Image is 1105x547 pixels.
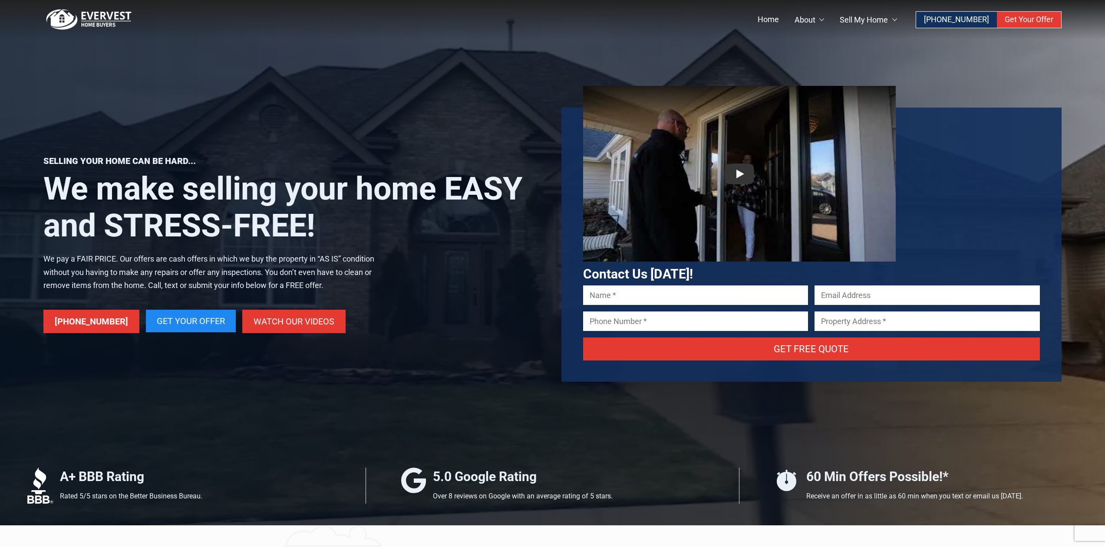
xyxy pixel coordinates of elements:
[583,285,1040,371] form: Contact form
[832,12,905,28] a: Sell My Home
[242,310,346,333] a: Watch Our Videos
[583,285,808,305] input: Name *
[583,267,1040,282] h3: Contact Us [DATE]!
[55,316,128,327] span: [PHONE_NUMBER]
[957,478,1096,543] iframe: Chat Invitation
[43,156,544,166] p: Selling your home can be hard...
[815,285,1040,305] input: Email Address
[43,9,135,30] img: logo.png
[806,468,1078,486] h4: 60 Min Offers Possible!*
[750,12,787,28] a: Home
[583,311,808,331] input: Phone Number *
[43,252,377,292] p: We pay a FAIR PRICE. Our offers are cash offers in which we buy the property in “AS IS” condition...
[916,12,997,28] a: [PHONE_NUMBER]
[806,490,1078,502] p: Receive an offer in as little as 60 min when you text or email us [DATE].
[43,170,544,244] h1: We make selling your home EASY and STRESS-FREE!
[787,12,832,28] a: About
[43,310,139,333] a: [PHONE_NUMBER]
[583,337,1040,360] input: Get Free Quote
[146,310,236,332] a: Get Your Offer
[815,311,1040,331] input: Property Address *
[924,15,989,24] span: [PHONE_NUMBER]
[997,12,1061,28] a: Get Your Offer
